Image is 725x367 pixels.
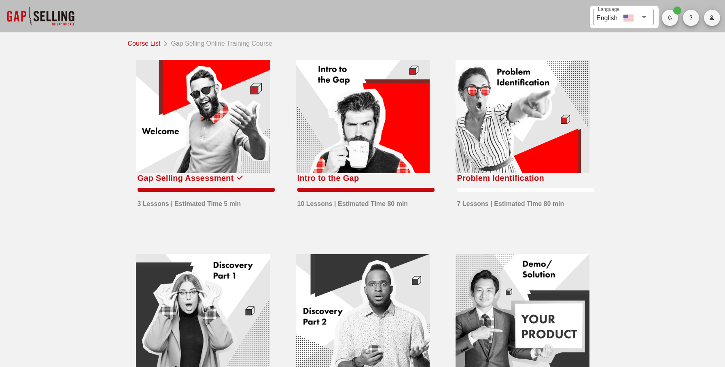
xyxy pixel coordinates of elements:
a: Course List [128,37,164,49]
div: 7 Lessons | Estimated Time 80 min [457,195,564,209]
div: LanguageEnglish [593,9,654,25]
span: Badge [673,6,681,15]
label: Language [598,6,619,13]
div: 3 Lessons | Estimated Time 5 min [138,195,241,209]
div: English [596,11,617,23]
div: Problem Identification [457,172,545,185]
div: 10 Lessons | Estimated Time 80 min [297,195,408,209]
div: Gap Selling Assessment [138,172,234,185]
div: Gap Selling Online Training Course [167,37,272,49]
div: Intro to the Gap [297,172,359,185]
